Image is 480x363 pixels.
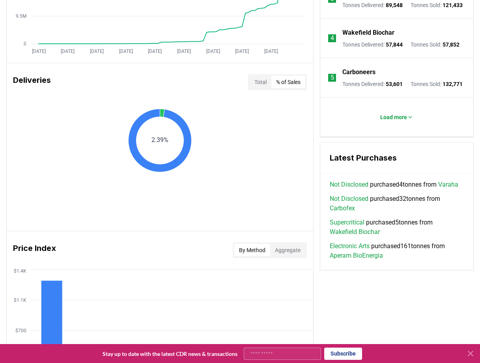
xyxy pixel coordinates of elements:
tspan: [DATE] [32,49,46,54]
button: Aggregate [270,244,305,256]
p: Tonnes Sold : [411,80,463,88]
p: Tonnes Delivered : [342,80,403,88]
tspan: [DATE] [119,49,133,54]
a: Electronic Arts [330,241,370,251]
tspan: $700 [15,328,26,333]
a: Not Disclosed [330,194,368,204]
span: 57,844 [386,41,403,48]
tspan: 0 [24,41,26,47]
button: % of Sales [271,76,305,88]
h3: Deliveries [13,74,51,90]
tspan: [DATE] [90,49,104,54]
span: purchased 5 tonnes from [330,218,464,237]
span: 89,548 [386,2,403,8]
button: Total [250,76,271,88]
span: 53,601 [386,81,403,87]
span: 132,771 [443,81,463,87]
tspan: 9.5M [16,13,26,19]
a: Carbofex [330,204,355,213]
span: 57,852 [443,41,459,48]
p: Tonnes Delivered : [342,1,403,9]
p: 4 [331,34,334,43]
button: Load more [374,109,420,125]
tspan: [DATE] [148,49,162,54]
button: By Method [234,244,270,256]
a: Aperam BioEnergia [330,251,383,260]
span: purchased 4 tonnes from [330,180,458,189]
tspan: $1.4K [14,268,26,274]
a: Wakefield Biochar [330,227,380,237]
text: 2.39% [151,136,168,144]
p: Load more [380,113,407,121]
p: Tonnes Sold : [411,41,459,49]
a: Varaha [438,180,458,189]
tspan: [DATE] [61,49,75,54]
p: Tonnes Sold : [411,1,463,9]
a: Supercritical [330,218,364,227]
p: Tonnes Delivered : [342,41,403,49]
span: purchased 161 tonnes from [330,241,464,260]
tspan: [DATE] [235,49,249,54]
p: 5 [331,73,334,82]
a: Carboneers [342,67,375,77]
tspan: [DATE] [177,49,191,54]
a: Wakefield Biochar [342,28,394,37]
tspan: [DATE] [206,49,220,54]
tspan: $1.1K [14,298,26,303]
tspan: [DATE] [264,49,278,54]
h3: Latest Purchases [330,152,464,164]
h3: Price Index [13,242,56,258]
span: purchased 32 tonnes from [330,194,464,213]
a: Not Disclosed [330,180,368,189]
span: 121,433 [443,2,463,8]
